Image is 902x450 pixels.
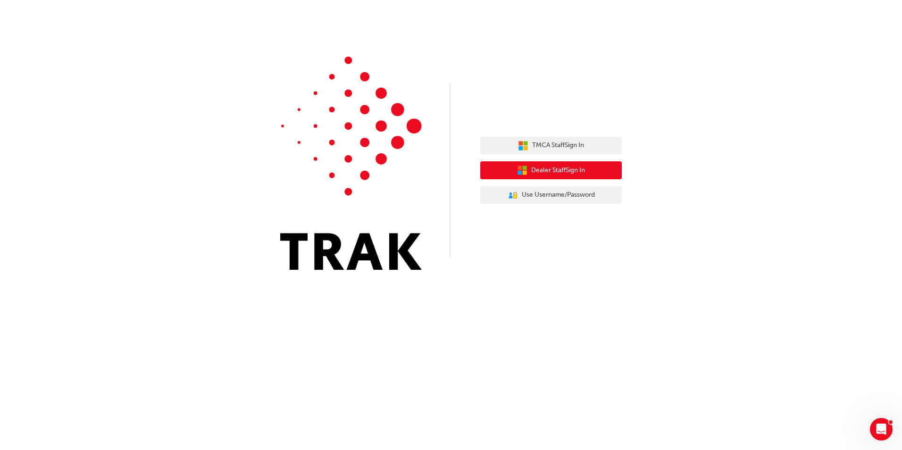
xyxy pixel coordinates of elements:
[480,186,622,204] button: Use Username/Password
[532,140,584,151] span: TMCA Staff Sign In
[531,165,585,176] span: Dealer Staff Sign In
[870,418,893,441] iframe: Intercom live chat
[480,137,622,155] button: TMCA StaffSign In
[480,161,622,179] button: Dealer StaffSign In
[522,190,595,200] span: Use Username/Password
[280,57,422,270] img: Trak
